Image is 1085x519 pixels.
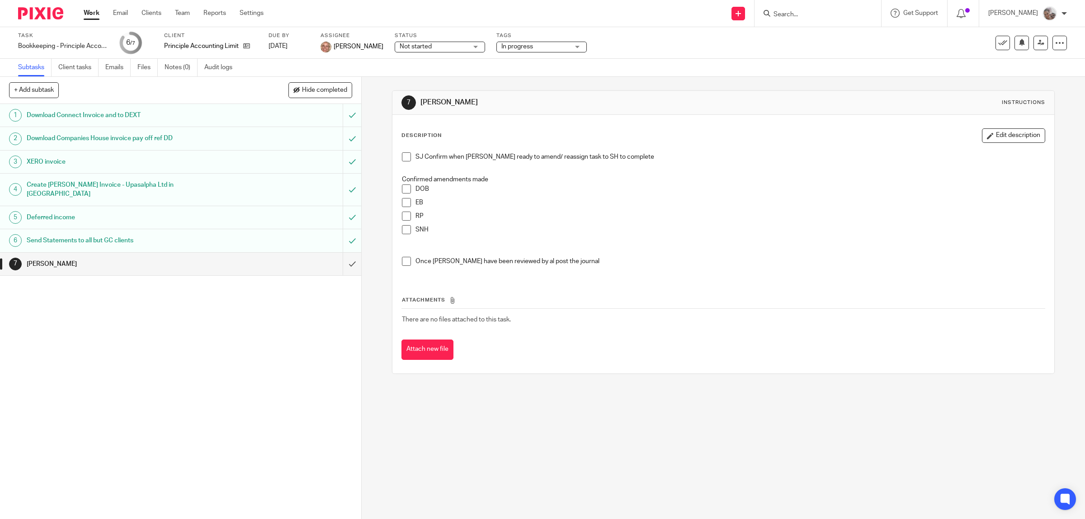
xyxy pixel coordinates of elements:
div: Instructions [1002,99,1045,106]
label: Task [18,32,108,39]
span: Attachments [402,297,445,302]
label: Tags [496,32,587,39]
span: Hide completed [302,87,347,94]
input: Search [773,11,854,19]
a: Settings [240,9,264,18]
div: 1 [9,109,22,122]
button: Attach new file [401,340,453,360]
div: 6 [9,234,22,247]
label: Client [164,32,257,39]
div: 7 [9,258,22,270]
a: Notes (0) [165,59,198,76]
div: 6 [126,38,135,48]
span: Not started [400,43,432,50]
a: Emails [105,59,131,76]
img: Pixie [18,7,63,19]
button: + Add subtask [9,82,59,98]
p: Once [PERSON_NAME] have been reviewed by al post the journal [415,257,1045,266]
a: Client tasks [58,59,99,76]
p: EB [415,198,1045,207]
p: Description [401,132,442,139]
img: me.jpg [1043,6,1057,21]
span: Get Support [903,10,938,16]
div: Bookkeeping - Principle Accounting Limited [18,42,108,51]
p: RP [415,212,1045,221]
a: Files [137,59,158,76]
p: Principle Accounting Limited [164,42,239,51]
p: Confirmed amendments made [402,175,1045,184]
div: 5 [9,211,22,224]
small: /7 [130,41,135,46]
a: Audit logs [204,59,239,76]
a: Clients [142,9,161,18]
div: 3 [9,156,22,168]
a: Reports [203,9,226,18]
span: [DATE] [269,43,288,49]
h1: Download Connect Invoice and to DEXT [27,109,231,122]
button: Hide completed [288,82,352,98]
label: Status [395,32,485,39]
h1: Create [PERSON_NAME] Invoice - Upasalpha Ltd in [GEOGRAPHIC_DATA] [27,178,231,201]
div: 7 [401,95,416,110]
h1: Send Statements to all but GC clients [27,234,231,247]
span: In progress [501,43,533,50]
p: SJ Confirm when [PERSON_NAME] ready to amend/ reassign task to SH to complete [415,152,1045,161]
a: Email [113,9,128,18]
button: Edit description [982,128,1045,143]
div: 2 [9,132,22,145]
p: DOB [415,184,1045,193]
span: [PERSON_NAME] [334,42,383,51]
p: [PERSON_NAME] [988,9,1038,18]
div: 4 [9,183,22,196]
label: Due by [269,32,309,39]
h1: Deferred income [27,211,231,224]
h1: [PERSON_NAME] [420,98,742,107]
a: Work [84,9,99,18]
h1: [PERSON_NAME] [27,257,231,271]
p: SNH [415,225,1045,234]
label: Assignee [321,32,383,39]
h1: XERO invoice [27,155,231,169]
a: Team [175,9,190,18]
span: There are no files attached to this task. [402,316,511,323]
h1: Download Companies House invoice pay off ref DD [27,132,231,145]
img: SJ.jpg [321,42,331,52]
a: Subtasks [18,59,52,76]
